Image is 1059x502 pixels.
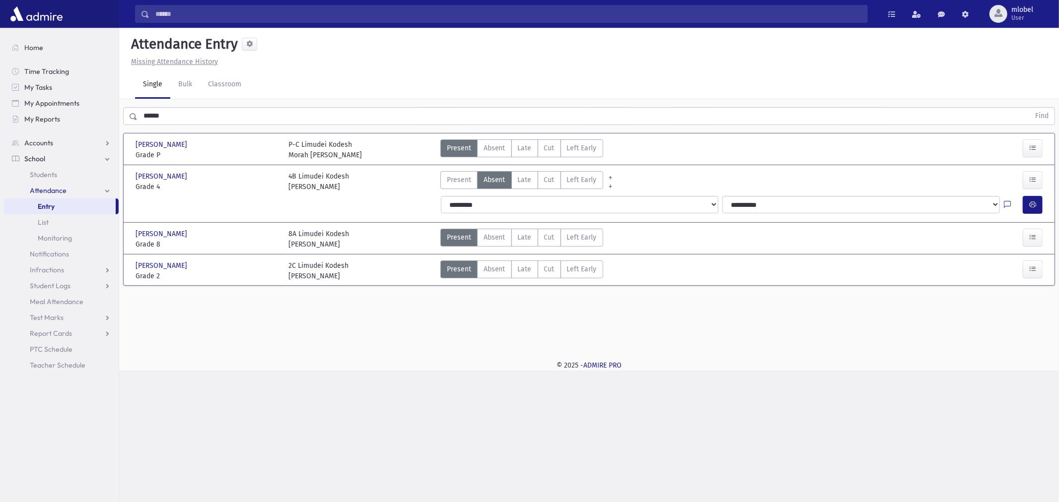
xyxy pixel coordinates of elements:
[24,99,79,108] span: My Appointments
[518,232,532,243] span: Late
[136,239,279,250] span: Grade 8
[440,229,603,250] div: AttTypes
[30,313,64,322] span: Test Marks
[447,264,471,274] span: Present
[4,63,119,79] a: Time Tracking
[4,246,119,262] a: Notifications
[484,143,505,153] span: Absent
[136,260,189,271] span: [PERSON_NAME]
[200,71,249,99] a: Classroom
[4,230,119,246] a: Monitoring
[30,361,85,370] span: Teacher Schedule
[4,325,119,341] a: Report Cards
[4,341,119,357] a: PTC Schedule
[24,115,60,124] span: My Reports
[567,143,597,153] span: Left Early
[4,294,119,310] a: Meal Attendance
[1011,14,1033,22] span: User
[544,143,555,153] span: Cut
[24,67,69,76] span: Time Tracking
[30,170,57,179] span: Students
[24,154,45,163] span: School
[4,79,119,95] a: My Tasks
[127,58,218,66] a: Missing Attendance History
[4,262,119,278] a: Infractions
[4,167,119,183] a: Students
[4,183,119,198] a: Attendance
[447,232,471,243] span: Present
[136,150,279,160] span: Grade P
[567,264,597,274] span: Left Early
[4,357,119,373] a: Teacher Schedule
[518,175,532,185] span: Late
[38,234,72,243] span: Monitoring
[447,175,471,185] span: Present
[136,182,279,192] span: Grade 4
[30,329,72,338] span: Report Cards
[4,310,119,325] a: Test Marks
[24,138,53,147] span: Accounts
[484,232,505,243] span: Absent
[4,40,119,56] a: Home
[440,171,603,192] div: AttTypes
[544,232,555,243] span: Cut
[4,111,119,127] a: My Reports
[135,71,170,99] a: Single
[30,281,71,290] span: Student Logs
[24,83,52,92] span: My Tasks
[136,171,189,182] span: [PERSON_NAME]
[136,271,279,281] span: Grade 2
[567,175,597,185] span: Left Early
[170,71,200,99] a: Bulk
[288,260,349,281] div: 2C Limudei Kodesh [PERSON_NAME]
[30,297,83,306] span: Meal Attendance
[4,278,119,294] a: Student Logs
[518,143,532,153] span: Late
[30,265,64,274] span: Infractions
[8,4,65,24] img: AdmirePro
[30,250,69,258] span: Notifications
[447,143,471,153] span: Present
[544,264,555,274] span: Cut
[38,202,55,211] span: Entry
[518,264,532,274] span: Late
[583,361,622,370] a: ADMIRE PRO
[288,229,349,250] div: 8A Limudei Kodesh [PERSON_NAME]
[127,36,238,53] h5: Attendance Entry
[288,171,349,192] div: 4B Limudei Kodesh [PERSON_NAME]
[30,345,72,354] span: PTC Schedule
[135,360,1043,371] div: © 2025 -
[131,58,218,66] u: Missing Attendance History
[4,198,116,214] a: Entry
[484,175,505,185] span: Absent
[4,95,119,111] a: My Appointments
[136,139,189,150] span: [PERSON_NAME]
[149,5,867,23] input: Search
[288,139,362,160] div: P-C Limudei Kodesh Morah [PERSON_NAME]
[24,43,43,52] span: Home
[567,232,597,243] span: Left Early
[440,260,603,281] div: AttTypes
[4,151,119,167] a: School
[4,214,119,230] a: List
[136,229,189,239] span: [PERSON_NAME]
[440,139,603,160] div: AttTypes
[1011,6,1033,14] span: mlobel
[484,264,505,274] span: Absent
[38,218,49,227] span: List
[30,186,67,195] span: Attendance
[4,135,119,151] a: Accounts
[1029,108,1055,125] button: Find
[544,175,555,185] span: Cut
